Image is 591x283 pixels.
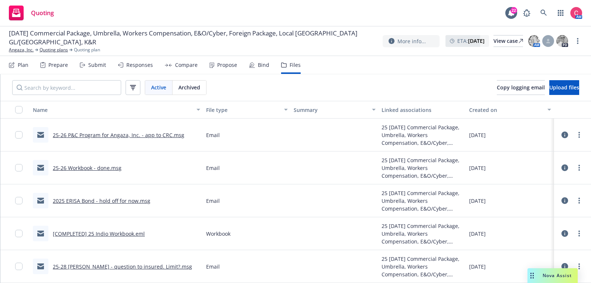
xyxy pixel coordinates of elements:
[15,164,23,171] input: Toggle Row Selected
[53,164,122,171] a: 25-26 Workbook - done.msg
[573,37,582,45] a: more
[53,230,145,237] a: [COMPLETED] 25 Indio Workbook.eml
[527,268,537,283] div: Drag to move
[206,263,220,270] span: Email
[15,230,23,237] input: Toggle Row Selected
[468,37,485,44] strong: [DATE]
[217,62,237,68] div: Propose
[31,10,54,16] span: Quoting
[383,35,440,47] button: More info...
[15,263,23,270] input: Toggle Row Selected
[33,106,192,114] div: Name
[575,229,584,238] a: more
[382,222,464,245] div: 25 [DATE] Commercial Package, Umbrella, Workers Compensation, E&O/Cyber, Foreign Package, Local K...
[175,62,198,68] div: Compare
[528,35,540,47] img: photo
[9,47,34,53] a: Angaza, Inc.
[469,131,486,139] span: [DATE]
[527,268,578,283] button: Nova Assist
[206,164,220,172] span: Email
[53,263,192,270] a: 25-28 [PERSON_NAME] - question to insured. Limit?.msg
[497,84,545,91] span: Copy logging email
[382,189,464,212] div: 25 [DATE] Commercial Package, Umbrella, Workers Compensation, E&O/Cyber, Foreign Package, Local K...
[575,130,584,139] a: more
[382,123,464,147] div: 25 [DATE] Commercial Package, Umbrella, Workers Compensation, E&O/Cyber, Foreign Package, Local K...
[290,62,301,68] div: Files
[570,7,582,19] img: photo
[12,80,121,95] input: Search by keyword...
[30,101,203,119] button: Name
[203,101,291,119] button: File type
[457,37,485,45] span: ETA :
[6,3,57,23] a: Quoting
[126,62,153,68] div: Responses
[48,62,68,68] div: Prepare
[206,230,230,238] span: Workbook
[469,263,486,270] span: [DATE]
[53,197,150,204] a: 2025 ERISA Bond - hold off for now.msg
[469,197,486,205] span: [DATE]
[9,29,377,47] span: [DATE] Commercial Package, Umbrella, Workers Compensation, E&O/Cyber, Foreign Package, Local [GEO...
[382,106,464,114] div: Linked associations
[15,131,23,139] input: Toggle Row Selected
[397,37,426,45] span: More info...
[469,164,486,172] span: [DATE]
[549,80,579,95] button: Upload files
[469,230,486,238] span: [DATE]
[258,62,269,68] div: Bind
[536,6,551,20] a: Search
[178,83,200,91] span: Archived
[575,196,584,205] a: more
[553,6,568,20] a: Switch app
[206,131,220,139] span: Email
[466,101,554,119] button: Created on
[40,47,68,53] a: Quoting plans
[88,62,106,68] div: Submit
[575,163,584,172] a: more
[74,47,100,53] span: Quoting plan
[519,6,534,20] a: Report a Bug
[382,255,464,278] div: 25 [DATE] Commercial Package, Umbrella, Workers Compensation, E&O/Cyber, Foreign Package, Local K...
[549,84,579,91] span: Upload files
[206,106,280,114] div: File type
[15,197,23,204] input: Toggle Row Selected
[53,132,184,139] a: 25-26 P&C Program for Angaza, Inc. - app to CRC.msg
[206,197,220,205] span: Email
[575,262,584,271] a: more
[497,80,545,95] button: Copy logging email
[469,106,543,114] div: Created on
[151,83,166,91] span: Active
[543,272,572,279] span: Nova Assist
[556,35,568,47] img: photo
[510,7,517,14] div: 22
[18,62,28,68] div: Plan
[379,101,467,119] button: Linked associations
[294,106,368,114] div: Summary
[382,156,464,180] div: 25 [DATE] Commercial Package, Umbrella, Workers Compensation, E&O/Cyber, Foreign Package, Local K...
[493,35,523,47] a: View case
[291,101,379,119] button: Summary
[15,106,23,113] input: Select all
